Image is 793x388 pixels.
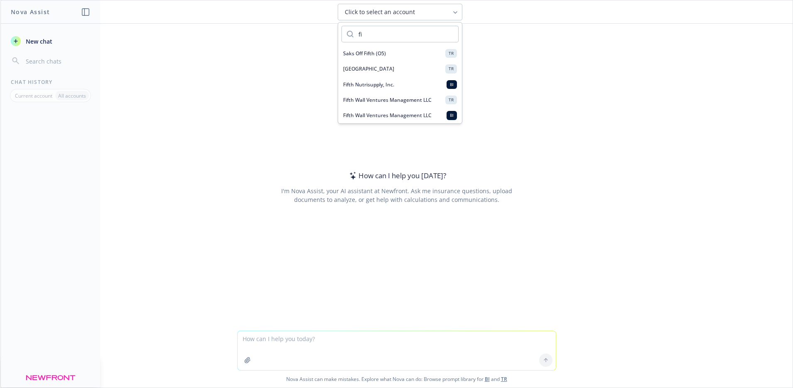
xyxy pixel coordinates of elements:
button: Fifth Wall Ventures Management LLCTR [338,92,462,108]
div: BI [447,80,457,89]
span: New chat [24,37,52,46]
span: Fifth Nutrisupply, Inc. [343,81,394,88]
span: Fifth Wall Ventures Management LLC [343,96,432,103]
div: TR [445,96,457,104]
input: Search for account to chat with... [354,26,458,42]
button: New chat [7,34,93,49]
a: BI [485,376,490,383]
div: BI [447,111,457,120]
div: I'm Nova Assist, your AI assistant at Newfront. Ask me insurance questions, upload documents to a... [280,187,513,204]
button: Saks Off Fifth (O5)TR [338,46,462,61]
span: Fifth Wall Ventures Management LLC [343,112,432,119]
button: Click to select an account [338,4,462,20]
div: TR [445,49,457,58]
button: Fifth Nutrisupply, Inc.BI [338,77,462,92]
span: [GEOGRAPHIC_DATA] [343,65,394,72]
span: Saks Off Fifth (O5) [343,50,386,57]
p: Current account [15,92,52,99]
a: TR [501,376,507,383]
span: Nova Assist can make mistakes. Explore what Nova can do: Browse prompt library for and [4,371,789,388]
span: Click to select an account [345,8,415,16]
h1: Nova Assist [11,7,50,16]
div: How can I help you [DATE]? [347,170,446,181]
div: TR [445,64,457,73]
svg: Search [347,31,354,37]
button: Fifth Wall Ventures Management LLCBI [338,108,462,123]
input: Search chats [24,55,90,67]
div: Chat History [1,79,100,86]
button: [GEOGRAPHIC_DATA]TR [338,61,462,76]
p: All accounts [58,92,86,99]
